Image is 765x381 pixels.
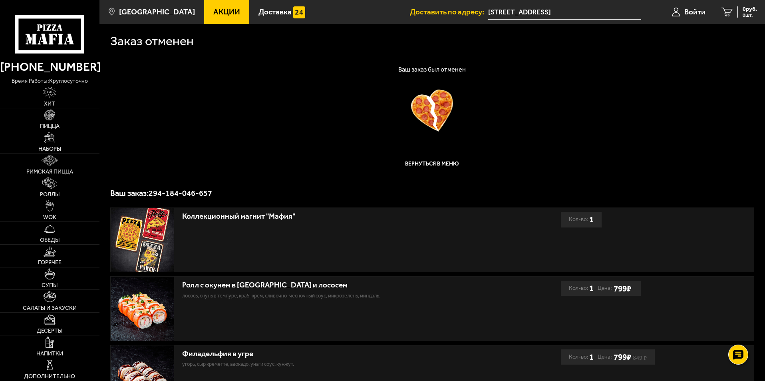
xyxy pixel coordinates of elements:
span: Римская пицца [26,169,73,175]
div: Кол-во: [569,349,594,365]
b: 1 [589,281,594,296]
span: Цена: [598,281,612,296]
div: Кол-во: [569,281,594,296]
img: 15daf4d41897b9f0e9f617042186c801.svg [293,6,305,18]
span: Дополнительно [24,374,75,379]
b: 1 [589,212,594,227]
span: Обеды [40,237,60,243]
span: Напитки [36,351,63,357]
span: Салаты и закуски [23,305,77,311]
span: Доставить по адресу: [410,8,488,16]
span: 0 шт. [743,13,757,18]
span: Наборы [38,146,61,152]
div: Коллекционный магнит "Мафия" [182,212,484,221]
s: 849 ₽ [633,356,647,360]
span: Десерты [37,328,62,334]
span: Хит [44,101,55,107]
span: Войти [684,8,705,16]
div: Филадельфия в угре [182,349,484,359]
p: Ваш заказ: 294-184-046-657 [110,189,754,197]
span: WOK [43,215,56,220]
h1: Ваш заказ был отменен [110,66,754,73]
div: Ролл с окунем в [GEOGRAPHIC_DATA] и лососем [182,281,484,290]
b: 799 ₽ [614,283,631,293]
span: Роллы [40,192,60,197]
span: Супы [42,283,58,288]
p: лосось, окунь в темпуре, краб-крем, сливочно-чесночный соус, микрозелень, миндаль. [182,292,484,300]
p: угорь, Сыр креметте, авокадо, унаги соус, кунжут. [182,360,484,368]
b: 1 [589,349,594,365]
span: 0 руб. [743,6,757,12]
b: 799 ₽ [614,352,631,362]
span: Цена: [598,349,612,365]
h1: Заказ отменен [110,35,194,48]
input: Ваш адрес доставки [488,5,641,20]
span: Пицца [40,124,60,129]
span: Акции [213,8,240,16]
span: Санкт-Петербург, Богатырский проспект, 14к2 [488,5,641,20]
a: Вернуться в меню [110,152,754,176]
span: Горячее [38,260,62,265]
span: [GEOGRAPHIC_DATA] [119,8,195,16]
span: Доставка [258,8,292,16]
div: Кол-во: [569,212,594,227]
